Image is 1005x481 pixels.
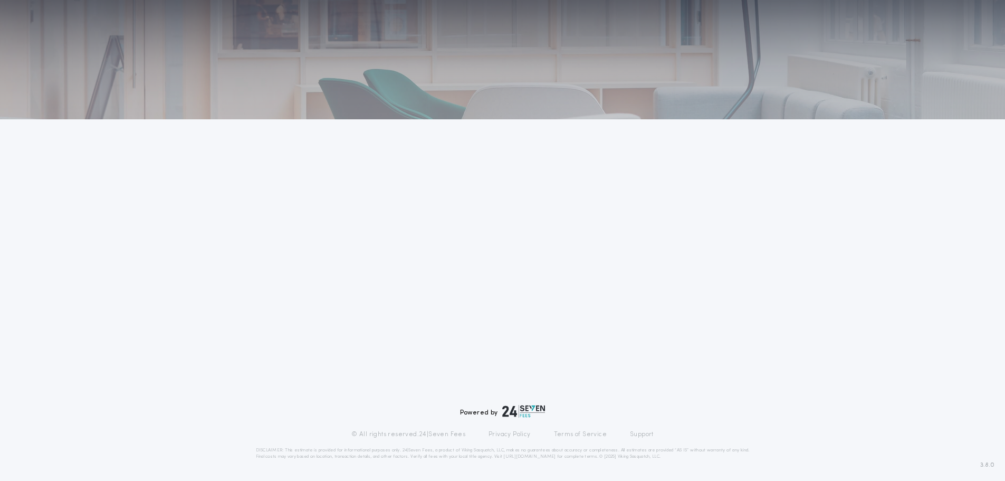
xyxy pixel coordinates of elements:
img: logo [502,405,545,418]
div: Powered by [460,405,545,418]
a: Support [630,430,654,439]
p: DISCLAIMER: This estimate is provided for informational purposes only. 24|Seven Fees, a product o... [256,447,750,460]
a: [URL][DOMAIN_NAME] [503,455,556,459]
p: © All rights reserved. 24|Seven Fees [351,430,465,439]
a: Terms of Service [554,430,607,439]
span: 3.8.0 [980,460,994,470]
a: Privacy Policy [489,430,531,439]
